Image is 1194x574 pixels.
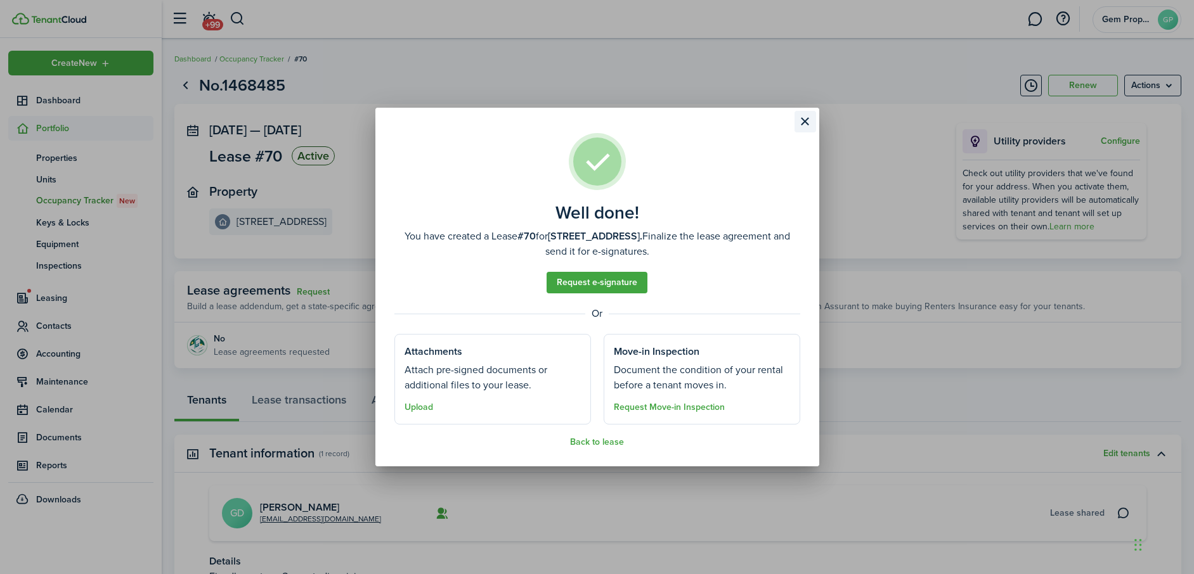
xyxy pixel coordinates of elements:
[517,229,536,243] b: #70
[614,362,790,393] well-done-section-description: Document the condition of your rental before a tenant moves in.
[1131,513,1194,574] iframe: Chat Widget
[405,344,462,359] well-done-section-title: Attachments
[614,402,725,412] button: Request Move-in Inspection
[394,306,800,321] well-done-separator: Or
[394,229,800,259] well-done-description: You have created a Lease for Finalize the lease agreement and send it for e-signatures.
[405,362,581,393] well-done-section-description: Attach pre-signed documents or additional files to your lease.
[555,203,639,223] well-done-title: Well done!
[1134,526,1142,564] div: Drag
[570,437,624,447] button: Back to lease
[548,229,642,243] b: [STREET_ADDRESS].
[795,111,816,132] button: Close modal
[614,344,699,359] well-done-section-title: Move-in Inspection
[547,272,647,293] a: Request e-signature
[405,402,433,412] button: Upload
